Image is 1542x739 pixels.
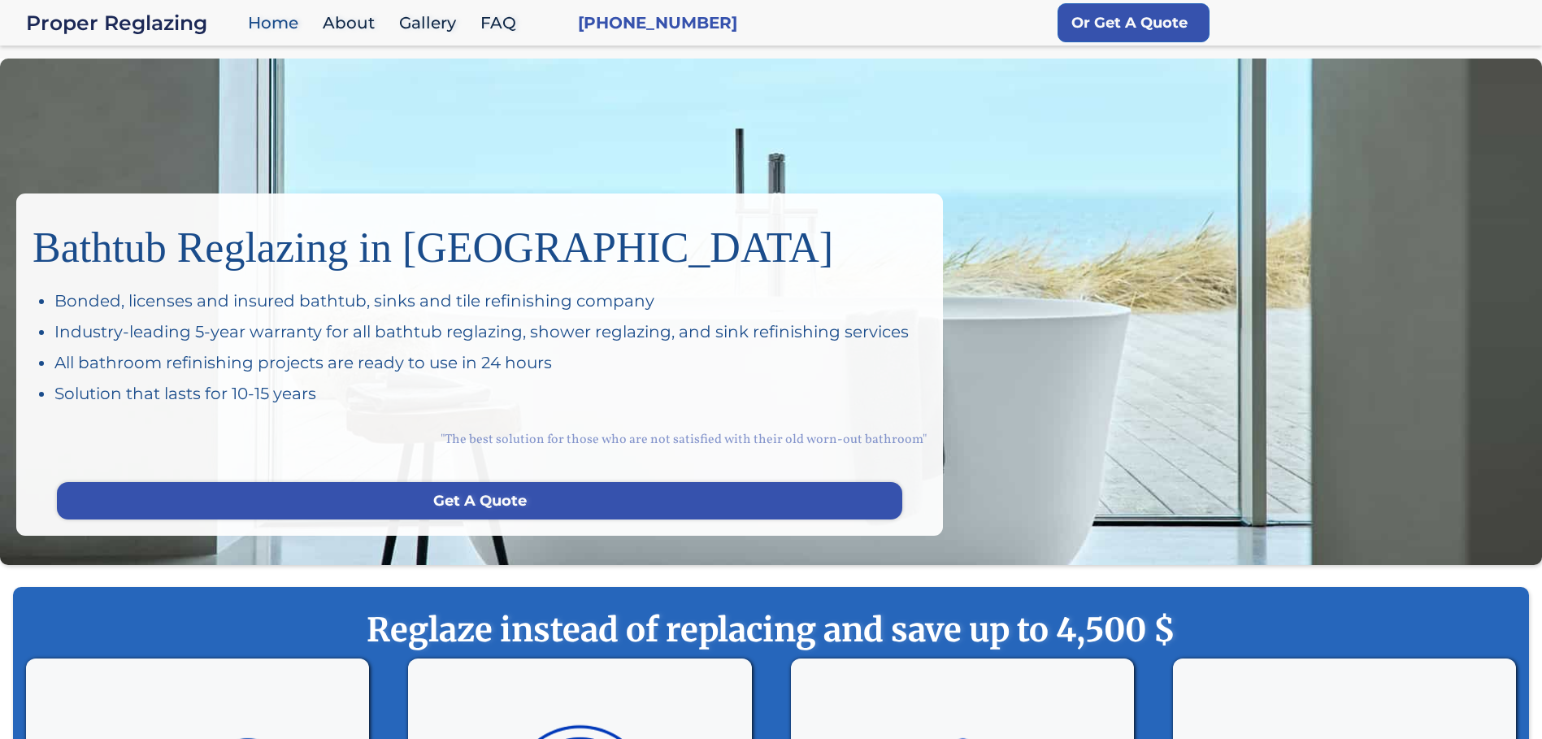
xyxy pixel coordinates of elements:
[46,610,1496,650] strong: Reglaze instead of replacing and save up to 4,500 $
[26,11,240,34] a: home
[57,482,902,519] a: Get A Quote
[54,382,927,405] div: Solution that lasts for 10-15 years
[1058,3,1210,42] a: Or Get A Quote
[54,320,927,343] div: Industry-leading 5-year warranty for all bathtub reglazing, shower reglazing, and sink refinishin...
[54,351,927,374] div: All bathroom refinishing projects are ready to use in 24 hours
[33,210,927,273] h1: Bathtub Reglazing in [GEOGRAPHIC_DATA]
[26,11,240,34] div: Proper Reglazing
[472,6,532,41] a: FAQ
[33,413,927,466] div: "The best solution for those who are not satisfied with their old worn-out bathroom"
[240,6,315,41] a: Home
[578,11,737,34] a: [PHONE_NUMBER]
[54,289,927,312] div: Bonded, licenses and insured bathtub, sinks and tile refinishing company
[391,6,472,41] a: Gallery
[315,6,391,41] a: About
